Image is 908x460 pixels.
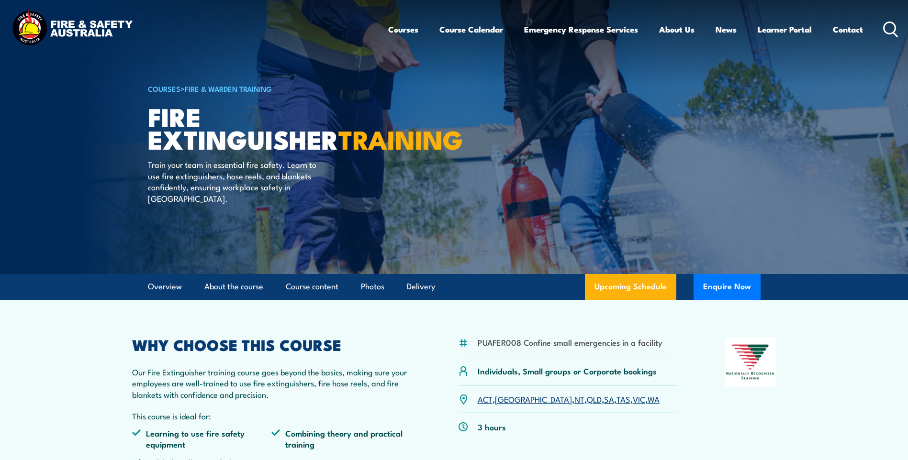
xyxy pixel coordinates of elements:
a: VIC [633,393,645,405]
a: Delivery [407,274,435,299]
p: , , , , , , , [478,394,660,405]
h2: WHY CHOOSE THIS COURSE [132,338,412,351]
a: TAS [617,393,630,405]
a: COURSES [148,83,180,94]
p: Train your team in essential fire safety. Learn to use fire extinguishers, hose reels, and blanke... [148,159,323,204]
a: Emergency Response Services [524,17,638,42]
li: PUAFER008 Confine small emergencies in a facility [478,337,662,348]
a: Course Calendar [439,17,503,42]
a: News [716,17,737,42]
a: QLD [587,393,602,405]
a: ACT [478,393,493,405]
a: [GEOGRAPHIC_DATA] [495,393,572,405]
p: This course is ideal for: [132,410,412,421]
a: Fire & Warden Training [185,83,272,94]
a: About the course [204,274,263,299]
a: Learner Portal [758,17,812,42]
button: Enquire Now [694,274,761,300]
h1: Fire Extinguisher [148,105,384,150]
a: Photos [361,274,384,299]
a: Upcoming Schedule [585,274,676,300]
img: Nationally Recognised Training logo. [725,338,776,386]
strong: TRAINING [338,119,463,158]
a: About Us [659,17,695,42]
a: Contact [833,17,863,42]
a: Overview [148,274,182,299]
p: Individuals, Small groups or Corporate bookings [478,365,657,376]
a: Course content [286,274,338,299]
a: SA [604,393,614,405]
a: Courses [388,17,418,42]
a: NT [574,393,584,405]
a: WA [648,393,660,405]
p: 3 hours [478,421,506,432]
p: Our Fire Extinguisher training course goes beyond the basics, making sure your employees are well... [132,366,412,400]
li: Combining theory and practical training [271,427,411,450]
li: Learning to use fire safety equipment [132,427,272,450]
h6: > [148,83,384,94]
